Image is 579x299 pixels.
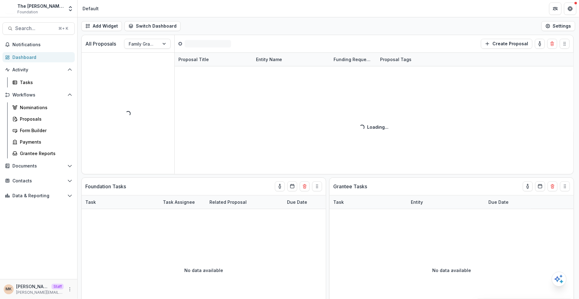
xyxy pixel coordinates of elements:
[564,2,577,15] button: Get Help
[2,40,75,50] button: Notifications
[81,21,122,31] button: Add Widget
[66,2,75,15] button: Open entity switcher
[10,125,75,136] a: Form Builder
[560,39,570,49] button: Drag
[2,22,75,35] button: Search...
[85,183,126,190] p: Foundation Tasks
[10,148,75,158] a: Grantee Reports
[159,199,199,205] div: Task Assignee
[535,181,545,191] button: Calendar
[2,90,75,100] button: Open Workflows
[20,116,70,122] div: Proposals
[12,178,65,184] span: Contacts
[82,195,159,209] div: Task
[20,79,70,86] div: Tasks
[549,2,562,15] button: Partners
[184,267,223,274] p: No data available
[2,191,75,201] button: Open Data & Reporting
[2,65,75,75] button: Open Activity
[15,25,55,31] span: Search...
[20,139,70,145] div: Payments
[407,199,427,205] div: Entity
[552,272,567,287] button: Open AI Assistant
[541,21,575,31] button: Settings
[407,195,485,209] div: Entity
[283,195,330,209] div: Due Date
[20,150,70,157] div: Grantee Reports
[485,199,512,205] div: Due Date
[66,286,74,293] button: More
[2,52,75,62] a: Dashboard
[548,181,558,191] button: Delete card
[206,195,283,209] div: Related Proposal
[12,54,70,60] div: Dashboard
[481,39,532,49] button: Create Proposal
[330,195,407,209] div: Task
[6,287,12,291] div: Maya Kuppermann
[10,137,75,147] a: Payments
[12,193,65,199] span: Data & Reporting
[12,92,65,98] span: Workflows
[12,163,65,169] span: Documents
[52,284,64,289] p: Staff
[17,3,64,9] div: The [PERSON_NAME] & [PERSON_NAME] Family Foundation
[16,290,64,295] p: [PERSON_NAME][EMAIL_ADDRESS][DOMAIN_NAME]
[300,181,310,191] button: Delete card
[535,39,545,49] button: toggle-assigned-to-me
[159,195,206,209] div: Task Assignee
[10,102,75,113] a: Nominations
[12,67,65,73] span: Activity
[485,195,531,209] div: Due Date
[12,42,72,47] span: Notifications
[2,176,75,186] button: Open Contacts
[287,181,297,191] button: Calendar
[20,104,70,111] div: Nominations
[80,4,101,13] nav: breadcrumb
[20,127,70,134] div: Form Builder
[85,40,116,47] p: All Proposals
[10,77,75,87] a: Tasks
[82,199,100,205] div: Task
[10,114,75,124] a: Proposals
[275,181,285,191] button: toggle-assigned-to-me
[83,5,99,12] div: Default
[2,161,75,171] button: Open Documents
[432,267,471,274] p: No data available
[547,39,557,49] button: Delete card
[16,283,49,290] p: [PERSON_NAME]
[312,181,322,191] button: Drag
[523,181,533,191] button: toggle-assigned-to-me
[57,25,70,32] div: ⌘ + K
[333,183,367,190] p: Grantee Tasks
[560,181,570,191] button: Drag
[124,21,181,31] button: Switch Dashboard
[206,199,250,205] div: Related Proposal
[330,199,348,205] div: Task
[283,199,311,205] div: Due Date
[17,9,38,15] span: Foundation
